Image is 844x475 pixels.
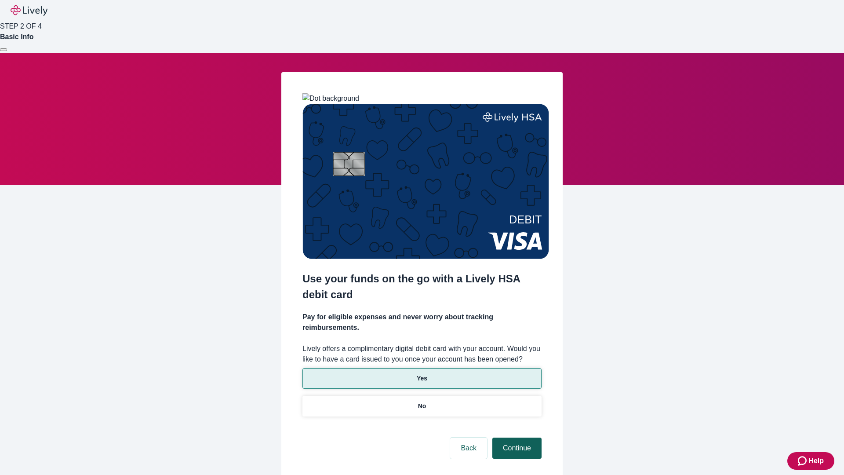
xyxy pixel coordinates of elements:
[302,368,542,389] button: Yes
[787,452,834,470] button: Zendesk support iconHelp
[417,374,427,383] p: Yes
[450,438,487,459] button: Back
[302,93,359,104] img: Dot background
[11,5,47,16] img: Lively
[808,456,824,466] span: Help
[302,343,542,365] label: Lively offers a complimentary digital debit card with your account. Would you like to have a card...
[418,402,426,411] p: No
[302,396,542,417] button: No
[302,104,549,259] img: Debit card
[798,456,808,466] svg: Zendesk support icon
[492,438,542,459] button: Continue
[302,271,542,303] h2: Use your funds on the go with a Lively HSA debit card
[302,312,542,333] h4: Pay for eligible expenses and never worry about tracking reimbursements.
